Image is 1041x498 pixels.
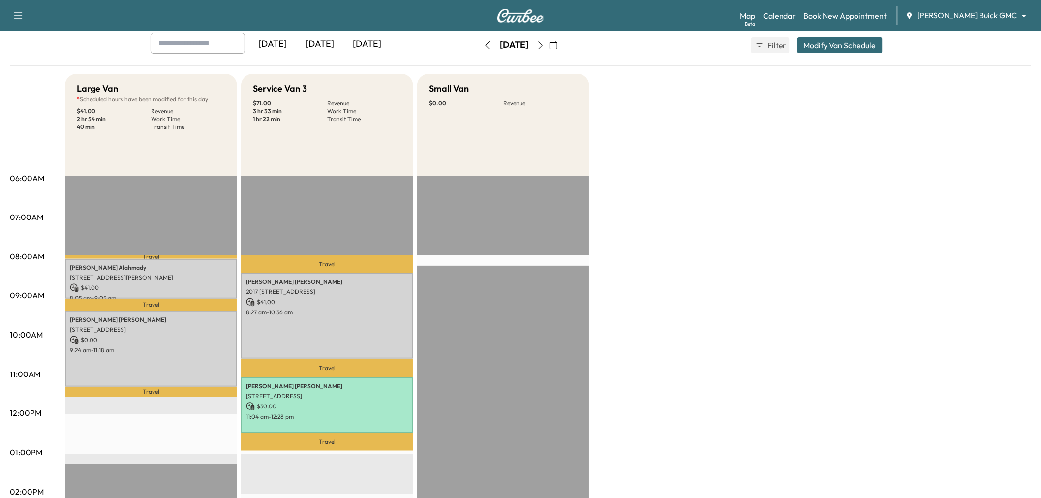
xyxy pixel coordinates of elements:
p: [PERSON_NAME] [PERSON_NAME] [246,382,408,390]
h5: Service Van 3 [253,82,307,95]
p: 02:00PM [10,486,44,498]
p: 07:00AM [10,211,43,223]
button: Modify Van Schedule [797,37,883,53]
p: 8:05 am - 9:05 am [70,294,232,302]
span: Filter [767,39,785,51]
h5: Large Van [77,82,118,95]
p: Travel [65,387,237,398]
p: Transit Time [151,123,225,131]
p: 06:00AM [10,172,44,184]
p: Transit Time [327,115,401,123]
p: 2017 [STREET_ADDRESS] [246,288,408,296]
p: Revenue [151,107,225,115]
div: [DATE] [500,39,528,51]
div: Beta [745,20,755,28]
button: Filter [751,37,790,53]
p: 11:00AM [10,368,40,380]
p: [STREET_ADDRESS] [70,326,232,334]
a: MapBeta [740,10,755,22]
a: Book New Appointment [804,10,887,22]
p: Work Time [327,107,401,115]
p: Travel [241,359,413,377]
p: [STREET_ADDRESS][PERSON_NAME] [70,274,232,281]
p: [STREET_ADDRESS] [246,392,408,400]
div: [DATE] [343,33,391,56]
p: Travel [241,255,413,273]
p: 01:00PM [10,446,42,458]
p: [PERSON_NAME] Alahmady [70,264,232,272]
p: $ 71.00 [253,99,327,107]
p: $ 41.00 [77,107,151,115]
p: Revenue [503,99,578,107]
p: 3 hr 33 min [253,107,327,115]
p: [PERSON_NAME] [PERSON_NAME] [70,316,232,324]
p: Travel [241,433,413,451]
p: 12:00PM [10,407,41,419]
div: [DATE] [296,33,343,56]
p: [PERSON_NAME] [PERSON_NAME] [246,278,408,286]
p: $ 41.00 [246,298,408,307]
p: Travel [65,255,237,259]
span: [PERSON_NAME] Buick GMC [918,10,1017,21]
h5: Small Van [429,82,469,95]
p: $ 30.00 [246,402,408,411]
p: Travel [65,299,237,311]
p: 9:24 am - 11:18 am [70,346,232,354]
a: Calendar [763,10,796,22]
img: Curbee Logo [497,9,544,23]
p: $ 0.00 [70,336,232,344]
p: $ 41.00 [70,283,232,292]
p: 40 min [77,123,151,131]
p: Scheduled hours have been modified for this day [77,95,225,103]
p: Revenue [327,99,401,107]
p: 11:04 am - 12:28 pm [246,413,408,421]
p: 8:27 am - 10:36 am [246,309,408,316]
p: 08:00AM [10,250,44,262]
p: 2 hr 54 min [77,115,151,123]
p: $ 0.00 [429,99,503,107]
p: Work Time [151,115,225,123]
p: 09:00AM [10,289,44,301]
div: [DATE] [249,33,296,56]
p: 1 hr 22 min [253,115,327,123]
p: 10:00AM [10,329,43,341]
